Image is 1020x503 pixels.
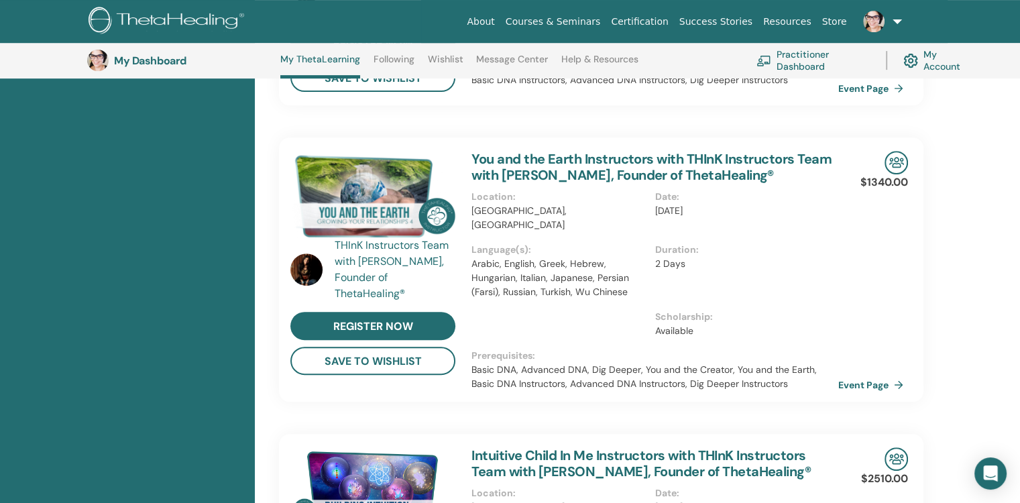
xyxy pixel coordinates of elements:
[606,9,673,34] a: Certification
[471,204,646,232] p: [GEOGRAPHIC_DATA], [GEOGRAPHIC_DATA]
[861,471,908,487] p: $2510.00
[471,190,646,204] p: Location :
[476,54,548,75] a: Message Center
[838,78,909,99] a: Event Page
[280,54,360,78] a: My ThetaLearning
[655,324,830,338] p: Available
[471,363,838,391] p: Basic DNA, Advanced DNA, Dig Deeper, You and the Creator, You and the Earth, Basic DNA Instructor...
[471,150,832,184] a: You and the Earth Instructors with THInK Instructors Team with [PERSON_NAME], Founder of ThetaHea...
[471,243,646,257] p: Language(s) :
[756,46,870,75] a: Practitioner Dashboard
[333,319,413,333] span: register now
[471,257,646,299] p: Arabic, English, Greek, Hebrew, Hungarian, Italian, Japanese, Persian (Farsi), Russian, Turkish, ...
[500,9,606,34] a: Courses & Seminars
[471,447,811,480] a: Intuitive Child In Me Instructors with THInK Instructors Team with [PERSON_NAME], Founder of Thet...
[655,486,830,500] p: Date :
[655,243,830,257] p: Duration :
[471,486,646,500] p: Location :
[461,9,500,34] a: About
[374,54,414,75] a: Following
[655,257,830,271] p: 2 Days
[655,204,830,218] p: [DATE]
[655,310,830,324] p: Scholarship :
[561,54,638,75] a: Help & Resources
[756,55,771,66] img: chalkboard-teacher.svg
[885,151,908,174] img: In-Person Seminar
[114,54,248,67] h3: My Dashboard
[87,50,109,71] img: default.jpg
[974,457,1007,490] div: Open Intercom Messenger
[89,7,249,37] img: logo.png
[290,151,455,241] img: You and the Earth Instructors
[655,190,830,204] p: Date :
[863,11,885,32] img: default.jpg
[290,254,323,286] img: default.jpg
[290,347,455,375] button: save to wishlist
[860,174,908,190] p: $1340.00
[471,349,838,363] p: Prerequisites :
[903,46,971,75] a: My Account
[758,9,817,34] a: Resources
[335,237,459,302] a: THInK Instructors Team with [PERSON_NAME], Founder of ThetaHealing®
[838,375,909,395] a: Event Page
[290,312,455,340] a: register now
[428,54,463,75] a: Wishlist
[903,50,918,71] img: cog.svg
[674,9,758,34] a: Success Stories
[817,9,852,34] a: Store
[885,447,908,471] img: In-Person Seminar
